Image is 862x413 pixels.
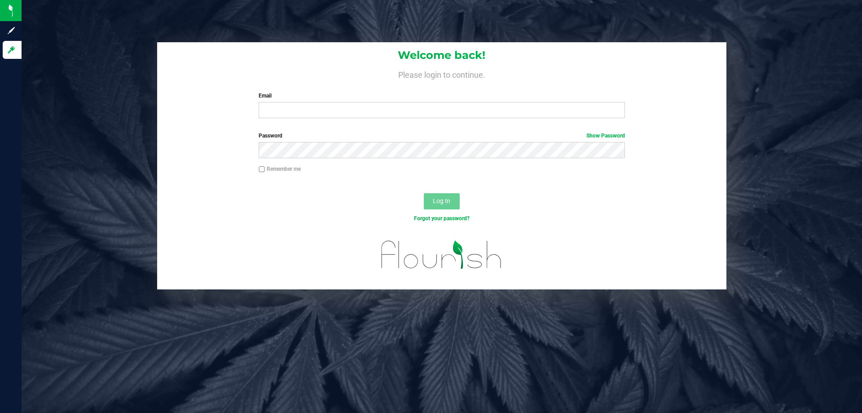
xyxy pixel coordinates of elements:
[414,215,470,222] a: Forgot your password?
[157,68,726,79] h4: Please login to continue.
[370,232,513,278] img: flourish_logo.svg
[7,45,16,54] inline-svg: Log in
[157,49,726,61] h1: Welcome back!
[259,165,301,173] label: Remember me
[259,92,625,100] label: Email
[433,197,450,204] span: Log In
[586,133,625,139] a: Show Password
[7,26,16,35] inline-svg: Sign up
[424,193,460,209] button: Log In
[259,166,265,173] input: Remember me
[259,133,282,139] span: Password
